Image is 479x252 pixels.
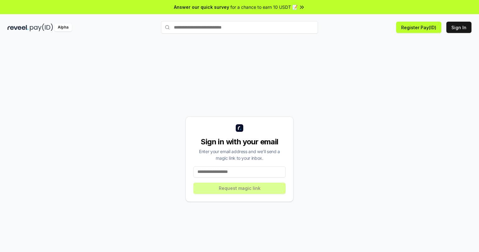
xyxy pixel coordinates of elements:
button: Sign In [446,22,471,33]
span: Answer our quick survey [174,4,229,10]
div: Alpha [54,24,72,31]
img: logo_small [236,124,243,132]
div: Enter your email address and we’ll send a magic link to your inbox. [193,148,286,161]
span: for a chance to earn 10 USDT 📝 [230,4,298,10]
div: Sign in with your email [193,137,286,147]
img: reveel_dark [8,24,29,31]
img: pay_id [30,24,53,31]
button: Register Pay(ID) [396,22,441,33]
